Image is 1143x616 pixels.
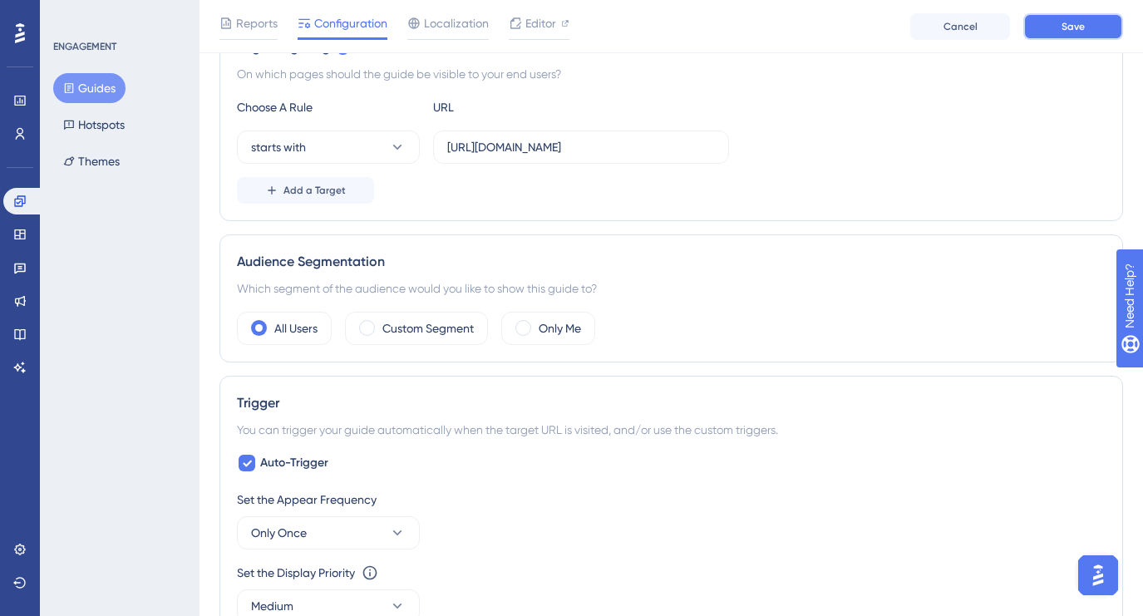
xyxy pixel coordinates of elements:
[525,13,556,33] span: Editor
[382,318,474,338] label: Custom Segment
[274,318,318,338] label: All Users
[314,13,387,33] span: Configuration
[237,420,1106,440] div: You can trigger your guide automatically when the target URL is visited, and/or use the custom tr...
[260,453,328,473] span: Auto-Trigger
[237,64,1106,84] div: On which pages should the guide be visible to your end users?
[539,318,581,338] label: Only Me
[251,137,306,157] span: starts with
[237,516,420,549] button: Only Once
[53,110,135,140] button: Hotspots
[1062,20,1085,33] span: Save
[237,490,1106,510] div: Set the Appear Frequency
[237,563,355,583] div: Set the Display Priority
[39,4,104,24] span: Need Help?
[236,13,278,33] span: Reports
[433,97,616,117] div: URL
[910,13,1010,40] button: Cancel
[237,252,1106,272] div: Audience Segmentation
[237,177,374,204] button: Add a Target
[237,278,1106,298] div: Which segment of the audience would you like to show this guide to?
[237,393,1106,413] div: Trigger
[251,596,293,616] span: Medium
[283,184,346,197] span: Add a Target
[1023,13,1123,40] button: Save
[237,97,420,117] div: Choose A Rule
[53,40,116,53] div: ENGAGEMENT
[53,73,126,103] button: Guides
[943,20,978,33] span: Cancel
[1073,550,1123,600] iframe: UserGuiding AI Assistant Launcher
[237,131,420,164] button: starts with
[53,146,130,176] button: Themes
[424,13,489,33] span: Localization
[251,523,307,543] span: Only Once
[447,138,715,156] input: yourwebsite.com/path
